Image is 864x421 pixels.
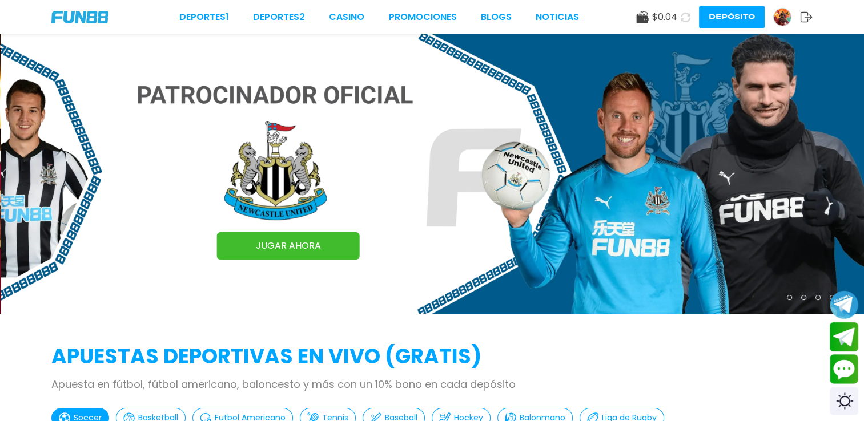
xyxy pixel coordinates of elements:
div: Switch theme [830,387,858,415]
img: Avatar [774,9,791,26]
a: Deportes2 [253,10,305,24]
a: JUGAR AHORA [217,232,360,260]
a: Avatar [773,8,800,26]
h2: APUESTAS DEPORTIVAS EN VIVO (gratis) [51,341,813,372]
a: CASINO [329,10,364,24]
button: Depósito [699,6,765,28]
button: Join telegram [830,322,858,352]
button: Contact customer service [830,354,858,384]
img: Company Logo [51,11,108,23]
a: Promociones [389,10,457,24]
a: NOTICIAS [536,10,579,24]
button: Join telegram channel [830,290,858,319]
a: Deportes1 [179,10,229,24]
p: Apuesta en fútbol, fútbol americano, baloncesto y más con un 10% bono en cada depósito [51,377,813,392]
span: $ 0.04 [652,10,677,24]
a: BLOGS [481,10,512,24]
